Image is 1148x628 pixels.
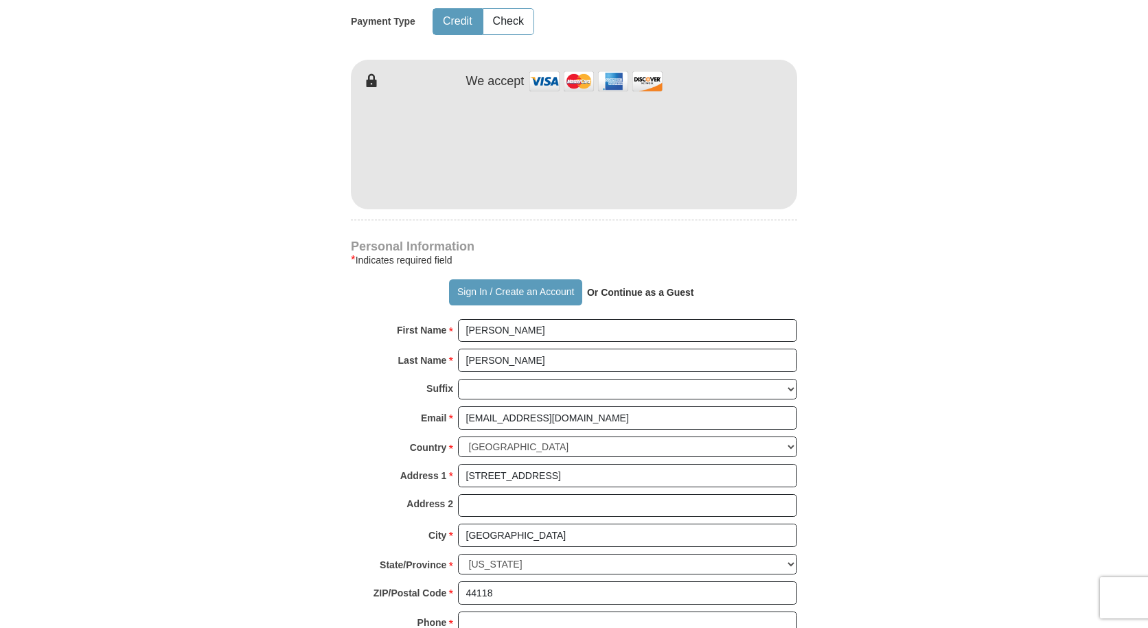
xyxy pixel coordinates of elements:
[398,351,447,370] strong: Last Name
[351,241,797,252] h4: Personal Information
[426,379,453,398] strong: Suffix
[428,526,446,545] strong: City
[351,16,415,27] h5: Payment Type
[433,9,482,34] button: Credit
[421,408,446,428] strong: Email
[406,494,453,513] strong: Address 2
[449,279,582,305] button: Sign In / Create an Account
[400,466,447,485] strong: Address 1
[397,321,446,340] strong: First Name
[374,583,447,603] strong: ZIP/Postal Code
[410,438,447,457] strong: Country
[351,252,797,268] div: Indicates required field
[527,67,665,96] img: credit cards accepted
[380,555,446,574] strong: State/Province
[483,9,533,34] button: Check
[587,287,694,298] strong: Or Continue as a Guest
[466,74,525,89] h4: We accept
